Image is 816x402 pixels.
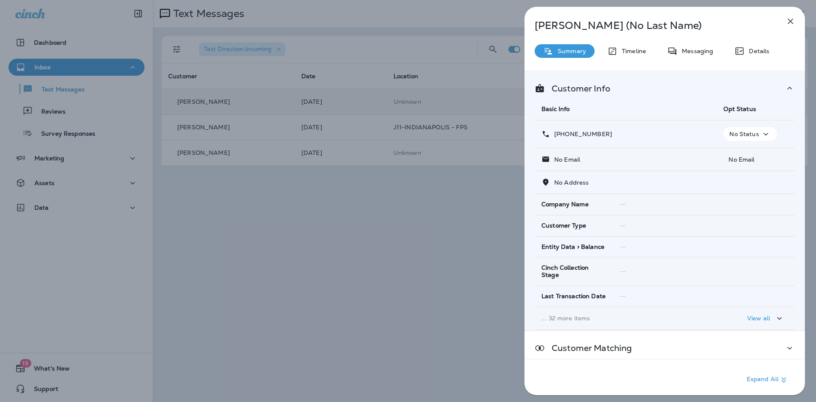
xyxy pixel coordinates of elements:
[620,200,626,208] span: --
[729,131,759,137] p: No Status
[745,48,769,54] p: Details
[618,48,646,54] p: Timeline
[541,201,589,208] span: Company Name
[723,127,776,141] button: No Status
[723,156,788,163] p: No Email
[620,292,626,300] span: --
[541,264,606,279] span: Cinch Collection Stage
[743,372,792,388] button: Expand All
[541,105,569,113] span: Basic Info
[541,293,606,300] span: Last Transaction Date
[620,268,626,275] span: --
[620,243,626,251] span: --
[723,105,756,113] span: Opt Status
[747,375,789,385] p: Expand All
[550,131,612,137] p: [PHONE_NUMBER]
[545,345,632,351] p: Customer Matching
[550,156,580,163] p: No Email
[541,243,604,251] span: Entity Data > Balance
[553,48,586,54] p: Summary
[545,85,610,92] p: Customer Info
[535,20,767,31] p: [PERSON_NAME] (No Last Name)
[620,222,626,229] span: --
[744,311,788,326] button: View all
[550,179,589,186] p: No Address
[677,48,713,54] p: Messaging
[541,315,710,322] p: ... 32 more items
[747,315,770,322] p: View all
[541,222,586,229] span: Customer Type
